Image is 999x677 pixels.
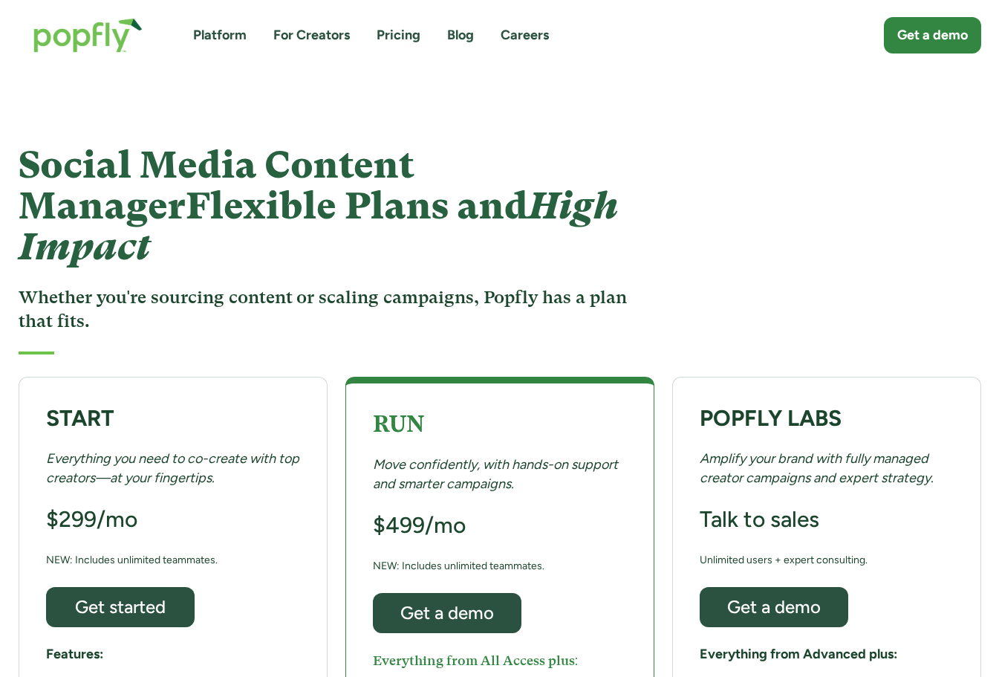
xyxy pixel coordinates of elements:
a: Get a demo [700,587,848,627]
div: Get a demo [897,26,968,45]
div: NEW: Includes unlimited teammates. [373,557,544,575]
h5: Everything from Advanced plus: [700,645,897,664]
strong: RUN [373,411,424,437]
em: High Impact [19,184,618,268]
a: Get a demo [884,17,981,54]
div: Get started [59,597,181,616]
a: Platform [193,26,247,45]
div: Get a demo [386,603,508,622]
span: Flexible Plans and [19,184,618,268]
h3: Whether you're sourcing content or scaling campaigns, Popfly has a plan that fits. [19,285,634,334]
div: Get a demo [713,597,835,616]
a: Careers [501,26,549,45]
em: Move confidently, with hands-on support and smarter campaigns. [373,456,618,491]
a: Blog [447,26,474,45]
a: home [19,3,157,68]
em: Amplify your brand with fully managed creator campaigns and expert strategy. [700,450,934,485]
h3: $299/mo [46,505,137,534]
em: Everything you need to co-create with top creators—at your fingertips. [46,450,299,485]
h5: Everything from All Access plus: [373,651,579,670]
a: Get a demo [373,593,521,633]
a: Pricing [377,26,420,45]
h1: Social Media Content Manager [19,145,634,268]
a: For Creators [273,26,350,45]
a: Get started [46,587,195,627]
h5: Features: [46,645,103,664]
div: Unlimited users + expert consulting. [700,551,868,569]
strong: POPFLY LABS [700,404,842,432]
h3: Talk to sales [700,505,819,534]
strong: START [46,404,114,432]
div: NEW: Includes unlimited teammates. [46,551,218,569]
h3: $499/mo [373,511,466,540]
